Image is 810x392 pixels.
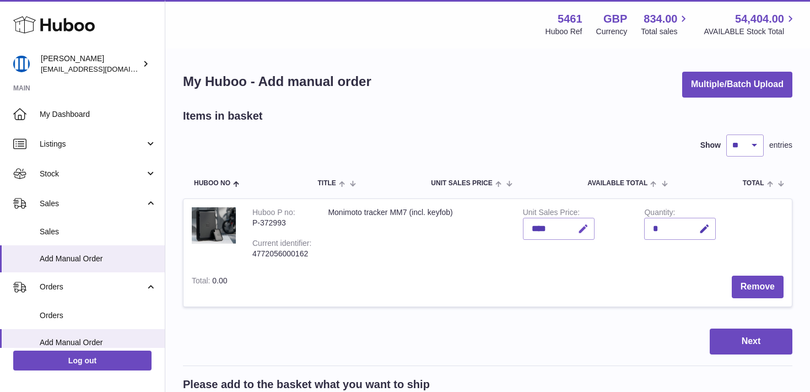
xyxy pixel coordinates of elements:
[732,276,784,298] button: Remove
[735,12,784,26] span: 54,404.00
[13,56,30,72] img: oksana@monimoto.com
[40,254,156,264] span: Add Manual Order
[183,109,263,123] h2: Items in basket
[40,139,145,149] span: Listings
[523,208,580,219] label: Unit Sales Price
[682,72,792,98] button: Multiple/Batch Upload
[40,109,156,120] span: My Dashboard
[546,26,582,37] div: Huboo Ref
[644,12,677,26] span: 834.00
[183,73,371,90] h1: My Huboo - Add manual order
[40,337,156,348] span: Add Manual Order
[603,12,627,26] strong: GBP
[40,310,156,321] span: Orders
[704,26,797,37] span: AVAILABLE Stock Total
[40,198,145,209] span: Sales
[192,207,236,244] img: Monimoto tracker MM7 (incl. keyfob)
[40,282,145,292] span: Orders
[769,140,792,151] span: entries
[41,65,162,73] span: [EMAIL_ADDRESS][DOMAIN_NAME]
[13,351,152,370] a: Log out
[252,249,311,259] div: 4772056000162
[252,218,311,228] div: P-372993
[194,180,230,187] span: Huboo no
[317,180,336,187] span: Title
[587,180,647,187] span: AVAILABLE Total
[40,227,156,237] span: Sales
[641,12,690,37] a: 834.00 Total sales
[320,199,514,267] td: Monimoto tracker MM7 (incl. keyfob)
[704,12,797,37] a: 54,404.00 AVAILABLE Stock Total
[558,12,582,26] strong: 5461
[252,208,295,219] div: Huboo P no
[743,180,764,187] span: Total
[40,169,145,179] span: Stock
[431,180,492,187] span: Unit Sales Price
[700,140,721,151] label: Show
[41,53,140,74] div: [PERSON_NAME]
[710,329,792,355] button: Next
[192,276,212,288] label: Total
[212,276,227,285] span: 0.00
[641,26,690,37] span: Total sales
[183,377,430,392] h2: Please add to the basket what you want to ship
[596,26,628,37] div: Currency
[644,208,675,219] label: Quantity
[252,239,311,250] div: Current identifier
